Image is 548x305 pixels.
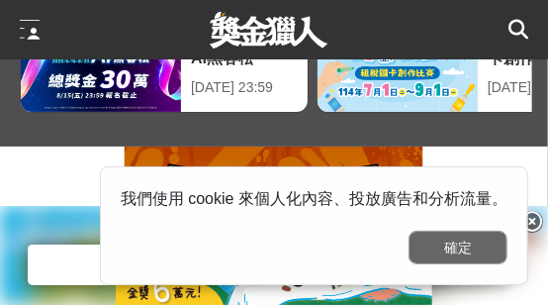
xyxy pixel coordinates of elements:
div: [DATE] 23:59 [191,77,298,98]
button: 確定 [409,231,507,264]
span: 我們使用 cookie 來個人化內容、投放廣告和分析流量。 [121,190,507,207]
a: 2025高通台灣AI黑客松[DATE] 23:59 [20,12,309,113]
p: 安裝獎金獵人至主畫面 [51,254,487,275]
